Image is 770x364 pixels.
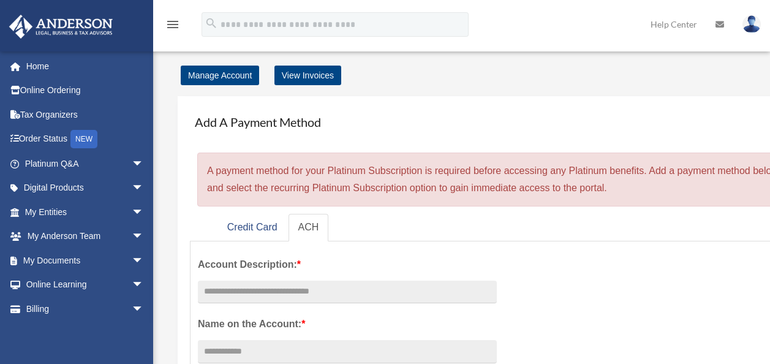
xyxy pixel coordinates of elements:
span: arrow_drop_down [132,200,156,225]
a: Order StatusNEW [9,127,162,152]
img: Anderson Advisors Platinum Portal [6,15,116,39]
a: My Documentsarrow_drop_down [9,248,162,273]
span: arrow_drop_down [132,297,156,322]
a: Online Ordering [9,78,162,103]
span: arrow_drop_down [132,176,156,201]
a: View Invoices [274,66,341,85]
a: Online Learningarrow_drop_down [9,273,162,297]
div: NEW [70,130,97,148]
a: My Entitiesarrow_drop_down [9,200,162,224]
label: Name on the Account: [198,316,497,333]
a: Billingarrow_drop_down [9,297,162,321]
a: Credit Card [217,214,287,241]
span: arrow_drop_down [132,224,156,249]
i: menu [165,17,180,32]
a: Digital Productsarrow_drop_down [9,176,162,200]
label: Account Description: [198,256,497,273]
a: menu [165,21,180,32]
a: ACH [289,214,329,241]
a: Home [9,54,162,78]
span: arrow_drop_down [132,248,156,273]
img: User Pic [742,15,761,33]
a: Open Invoices [17,321,162,346]
i: search [205,17,218,30]
span: arrow_drop_down [132,151,156,176]
a: Tax Organizers [9,102,162,127]
a: My Anderson Teamarrow_drop_down [9,224,162,249]
span: arrow_drop_down [132,273,156,298]
a: Platinum Q&Aarrow_drop_down [9,151,162,176]
a: Manage Account [181,66,259,85]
